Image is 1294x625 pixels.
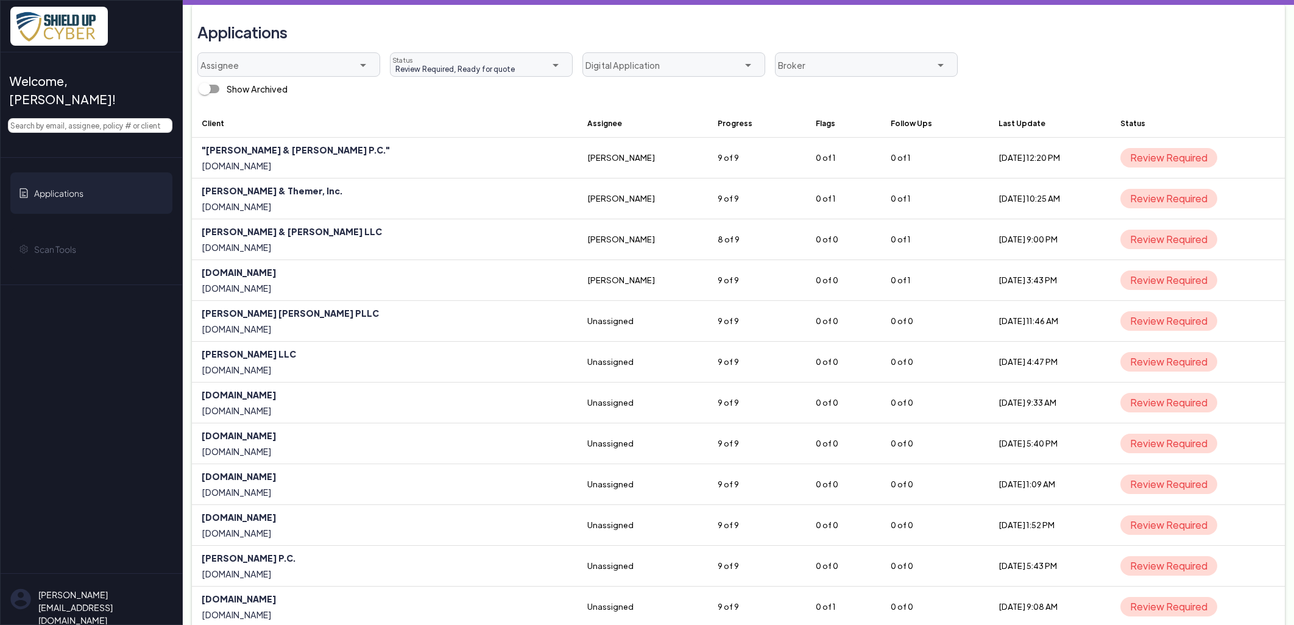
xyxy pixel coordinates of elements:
input: Search by email, assignee, policy # or client [8,118,172,133]
td: 9 of 9 [708,505,806,546]
span: Review Required [1120,434,1217,453]
span: Review Required [1120,475,1217,494]
td: Unassigned [578,423,708,464]
th: Follow Ups [881,108,989,138]
div: Show Archived [227,83,288,96]
td: [PERSON_NAME] [578,219,708,260]
td: 9 of 9 [708,423,806,464]
td: 0 of 0 [881,301,989,342]
a: Applications [10,172,172,214]
span: Review Required [1120,148,1217,168]
span: Review Required [1120,515,1217,535]
img: application-icon.svg [19,188,29,198]
i: arrow_drop_down [548,58,563,72]
td: 0 of 1 [806,178,881,219]
td: 0 of 0 [881,423,989,464]
span: Review Required [1120,352,1217,372]
td: 0 of 1 [806,138,881,178]
td: 9 of 9 [708,178,806,219]
span: Review Required [1120,393,1217,412]
td: 0 of 0 [881,464,989,505]
td: 9 of 9 [708,546,806,587]
td: 0 of 0 [806,383,881,423]
td: 0 of 0 [881,383,989,423]
th: Assignee [578,108,708,138]
td: 0 of 1 [881,178,989,219]
td: 0 of 0 [806,423,881,464]
td: Unassigned [578,383,708,423]
td: 0 of 0 [806,260,881,301]
span: Review Required [1120,556,1217,576]
td: 0 of 0 [881,546,989,587]
td: [DATE] 10:25 AM [989,178,1111,219]
span: Welcome, [PERSON_NAME]! [9,72,163,108]
a: Welcome, [PERSON_NAME]! [10,67,172,113]
img: gear-icon.svg [19,244,29,254]
span: Applications [34,187,83,200]
td: [PERSON_NAME] [578,178,708,219]
td: [DATE] 1:09 AM [989,464,1111,505]
img: x7pemu0IxLxkcbZJZdzx2HwkaHwO9aaLS0XkQIJL.png [10,7,108,46]
span: Review Required [1120,597,1217,616]
td: [DATE] 4:47 PM [989,342,1111,383]
td: 0 of 0 [806,342,881,383]
td: Unassigned [578,546,708,587]
td: 9 of 9 [708,342,806,383]
td: 0 of 0 [881,505,989,546]
td: [DATE] 12:20 PM [989,138,1111,178]
td: 0 of 0 [806,219,881,260]
td: Unassigned [578,505,708,546]
img: su-uw-user-icon.svg [10,588,31,610]
h3: Applications [197,17,288,48]
td: [PERSON_NAME] [578,138,708,178]
td: 0 of 1 [881,138,989,178]
td: [DATE] 9:33 AM [989,383,1111,423]
span: Review Required, Ready for quote [391,63,515,74]
td: Unassigned [578,301,708,342]
i: arrow_drop_down [741,58,755,72]
td: 9 of 9 [708,138,806,178]
td: Unassigned [578,342,708,383]
td: [DATE] 5:43 PM [989,546,1111,587]
td: 0 of 1 [881,219,989,260]
td: 0 of 0 [806,301,881,342]
td: [PERSON_NAME] [578,260,708,301]
th: Client [192,108,578,138]
i: arrow_drop_down [356,58,370,72]
span: Review Required [1120,189,1217,208]
i: arrow_drop_down [933,58,948,72]
td: [DATE] 11:46 AM [989,301,1111,342]
td: 0 of 0 [806,505,881,546]
td: 9 of 9 [708,301,806,342]
th: Progress [708,108,806,138]
td: 0 of 0 [806,546,881,587]
td: 0 of 0 [881,342,989,383]
td: [DATE] 3:43 PM [989,260,1111,301]
th: Status [1111,108,1285,138]
span: Review Required [1120,270,1217,290]
a: Scan Tools [10,228,172,270]
td: 9 of 9 [708,464,806,505]
span: Review Required [1120,230,1217,249]
td: 0 of 0 [806,464,881,505]
td: Unassigned [578,464,708,505]
div: Show Archived [193,77,288,101]
td: 0 of 1 [881,260,989,301]
td: 9 of 9 [708,260,806,301]
td: [DATE] 5:40 PM [989,423,1111,464]
td: [DATE] 9:00 PM [989,219,1111,260]
td: 8 of 9 [708,219,806,260]
th: Last Update [989,108,1111,138]
th: Flags [806,108,881,138]
td: 9 of 9 [708,383,806,423]
td: [DATE] 1:52 PM [989,505,1111,546]
span: Review Required [1120,311,1217,331]
span: Scan Tools [34,243,76,256]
